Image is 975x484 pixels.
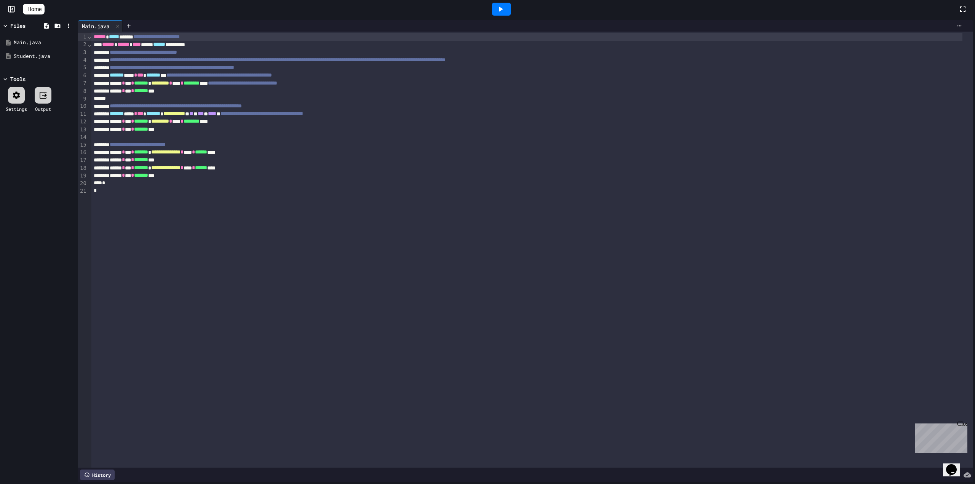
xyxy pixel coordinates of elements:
div: 5 [78,64,88,72]
div: 4 [78,56,88,64]
div: 21 [78,187,88,195]
a: Home [23,4,45,14]
div: 11 [78,110,88,118]
div: 14 [78,134,88,141]
div: Output [35,105,51,112]
div: 15 [78,141,88,149]
iframe: chat widget [943,454,967,476]
div: 7 [78,80,88,87]
div: Main.java [78,20,123,32]
div: 1 [78,33,88,41]
span: Fold line [88,42,91,48]
div: History [80,470,115,480]
div: 8 [78,88,88,95]
div: 18 [78,165,88,172]
div: Files [10,22,26,30]
span: Fold line [88,34,91,40]
div: 20 [78,180,88,187]
div: 13 [78,126,88,134]
div: Tools [10,75,26,83]
div: Main.java [78,22,113,30]
div: 9 [78,95,88,103]
div: Student.java [14,53,73,60]
div: 6 [78,72,88,80]
div: 16 [78,149,88,157]
div: Main.java [14,39,73,46]
div: Chat with us now!Close [3,3,53,48]
div: Settings [6,105,27,112]
div: 12 [78,118,88,126]
div: 17 [78,157,88,164]
div: 19 [78,172,88,180]
iframe: chat widget [912,420,967,453]
div: 2 [78,41,88,48]
div: 10 [78,102,88,110]
span: Home [27,5,42,13]
div: 3 [78,49,88,56]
